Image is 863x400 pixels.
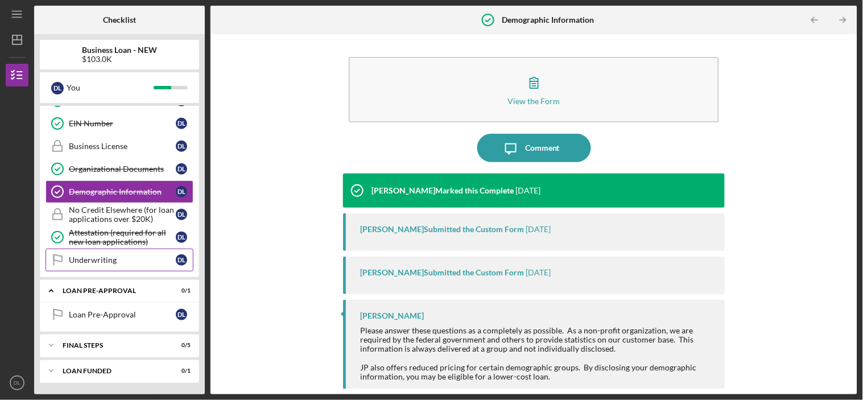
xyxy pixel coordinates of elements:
b: Checklist [103,15,136,24]
div: Loan Pre-Approval [69,310,176,319]
div: 0 / 1 [170,287,191,294]
div: [PERSON_NAME] Marked this Complete [371,186,514,195]
div: D L [176,186,187,197]
a: Loan Pre-ApprovalDL [46,303,193,326]
div: D L [176,141,187,152]
button: Comment [477,134,591,162]
a: Demographic InformationDL [46,180,193,203]
b: Demographic Information [502,15,594,24]
div: D L [176,309,187,320]
div: D L [176,209,187,220]
div: Organizational Documents [69,164,176,174]
div: 0 / 5 [170,342,191,349]
div: D L [176,232,187,243]
div: JP also offers reduced pricing for certain demographic groups. By disclosing your demographic inf... [360,363,713,381]
a: EIN NumberDL [46,112,193,135]
div: D L [176,254,187,266]
button: View the Form [349,57,719,122]
div: Attestation (required for all new loan applications) [69,228,176,246]
text: DL [14,380,21,386]
a: Attestation (required for all new loan applications)DL [46,226,193,249]
div: Comment [525,134,560,162]
button: DL [6,372,28,394]
div: FINAL STEPS [63,342,162,349]
div: Underwriting [69,255,176,265]
div: D L [176,118,187,129]
div: [PERSON_NAME] Submitted the Custom Form [360,268,524,277]
div: Please answer these questions as a completely as possible. As a non-profit organization, we are r... [360,326,713,353]
a: Business LicenseDL [46,135,193,158]
div: Demographic Information [69,187,176,196]
a: UnderwritingDL [46,249,193,271]
div: [PERSON_NAME] Submitted the Custom Form [360,225,524,234]
div: You [67,78,154,97]
div: Business License [69,142,176,151]
div: [PERSON_NAME] [360,311,424,320]
b: Business Loan - NEW [82,46,157,55]
a: Organizational DocumentsDL [46,158,193,180]
time: 2025-03-07 16:41 [515,186,540,195]
div: D L [51,82,64,94]
div: View the Form [508,97,560,105]
div: LOAN FUNDED [63,368,162,374]
a: No Credit Elsewhere (for loan applications over $20K)DL [46,203,193,226]
div: No Credit Elsewhere (for loan applications over $20K) [69,205,176,224]
div: 0 / 1 [170,368,191,374]
time: 2025-03-07 16:41 [526,225,551,234]
div: D L [176,163,187,175]
div: EIN Number [69,119,176,128]
div: LOAN PRE-APPROVAL [63,287,162,294]
div: $103.0K [82,55,157,64]
time: 2025-03-07 16:41 [526,268,551,277]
